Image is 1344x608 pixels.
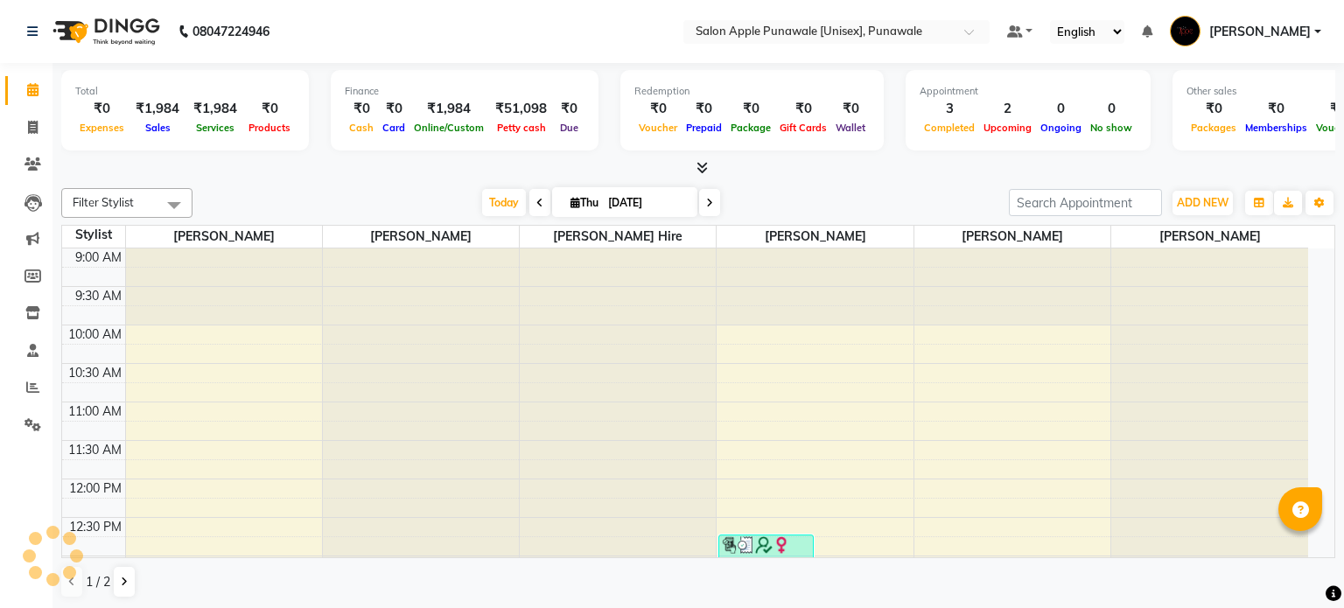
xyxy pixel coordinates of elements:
img: Kamlesh Nikam [1170,16,1200,46]
span: Package [726,122,775,134]
span: Petty cash [493,122,550,134]
div: Appointment [920,84,1137,99]
input: 2025-09-04 [603,190,690,216]
span: Prepaid [682,122,726,134]
span: Products [244,122,295,134]
span: Ongoing [1036,122,1086,134]
div: 9:30 AM [72,287,125,305]
div: 9:00 AM [72,248,125,267]
div: ₹0 [775,99,831,119]
span: Upcoming [979,122,1036,134]
div: Redemption [634,84,870,99]
img: logo [45,7,164,56]
div: ₹0 [1186,99,1241,119]
div: 12:30 PM [66,518,125,536]
div: ₹0 [75,99,129,119]
div: 11:30 AM [65,441,125,459]
span: [PERSON_NAME] [1111,226,1308,248]
div: 1:00 PM [73,556,125,575]
div: ₹0 [831,99,870,119]
span: Memberships [1241,122,1312,134]
div: 0 [1086,99,1137,119]
div: ₹1,984 [409,99,488,119]
span: Today [482,189,526,216]
span: Filter Stylist [73,195,134,209]
b: 08047224946 [192,7,269,56]
span: ADD NEW [1177,196,1228,209]
div: 12:00 PM [66,479,125,498]
span: Gift Cards [775,122,831,134]
div: 3 [920,99,979,119]
div: ₹1,984 [129,99,186,119]
span: Expenses [75,122,129,134]
span: No show [1086,122,1137,134]
span: Wallet [831,122,870,134]
div: 10:00 AM [65,325,125,344]
span: Cash [345,122,378,134]
div: 2 [979,99,1036,119]
span: Packages [1186,122,1241,134]
div: ₹0 [1241,99,1312,119]
div: ₹0 [682,99,726,119]
div: Stylist [62,226,125,244]
div: ₹0 [244,99,295,119]
span: Due [556,122,583,134]
input: Search Appointment [1009,189,1162,216]
div: ₹51,098 [488,99,554,119]
span: Online/Custom [409,122,488,134]
div: ₹0 [634,99,682,119]
div: ₹0 [345,99,378,119]
span: [PERSON_NAME] [323,226,519,248]
span: Card [378,122,409,134]
span: Thu [566,196,603,209]
button: ADD NEW [1172,191,1233,215]
span: Voucher [634,122,682,134]
div: ₹0 [726,99,775,119]
div: ₹1,984 [186,99,244,119]
span: Completed [920,122,979,134]
div: Total [75,84,295,99]
span: [PERSON_NAME] [914,226,1110,248]
span: Sales [141,122,175,134]
span: [PERSON_NAME] [126,226,322,248]
div: Finance [345,84,584,99]
span: [PERSON_NAME] [717,226,913,248]
div: 10:30 AM [65,364,125,382]
span: [PERSON_NAME] Hire [520,226,716,248]
div: ₹0 [554,99,584,119]
span: Services [192,122,239,134]
div: 11:00 AM [65,402,125,421]
div: ₹0 [378,99,409,119]
span: [PERSON_NAME] [1209,23,1311,41]
div: 0 [1036,99,1086,119]
span: 1 / 2 [86,573,110,591]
